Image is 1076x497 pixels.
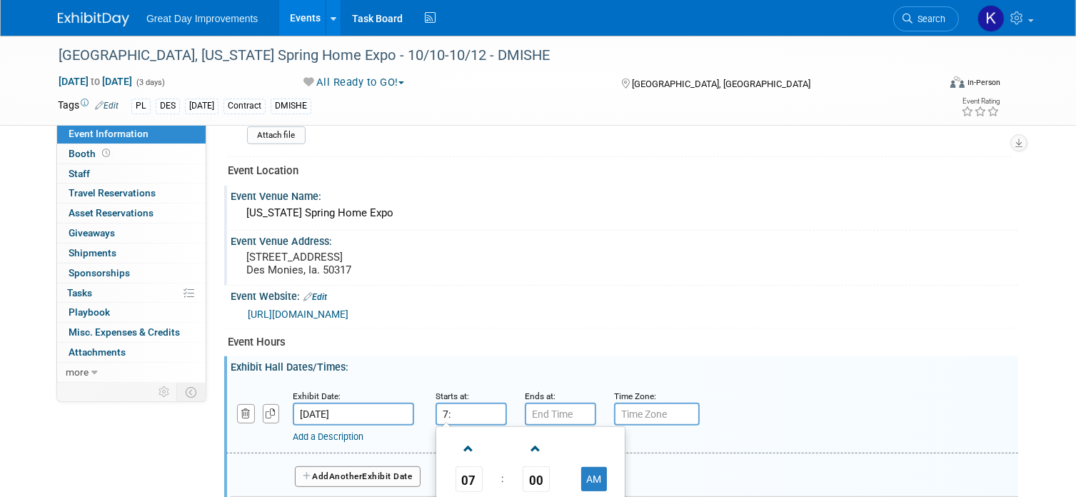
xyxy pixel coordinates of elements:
span: Another [329,471,363,481]
img: Kurenia Barnes [977,5,1005,32]
span: Search [912,14,945,24]
td: Toggle Event Tabs [177,383,206,401]
a: more [57,363,206,382]
input: Time Zone [614,403,700,426]
div: DMISHE [271,99,311,114]
div: [US_STATE] Spring Home Expo [241,202,1007,224]
div: Exhibit Hall Dates/Times: [231,356,1018,374]
a: Edit [303,292,327,302]
button: All Ready to GO! [299,75,411,90]
a: Asset Reservations [57,204,206,223]
small: Exhibit Date: [293,391,341,401]
td: : [498,466,506,492]
a: [URL][DOMAIN_NAME] [248,308,348,320]
button: AM [581,467,607,491]
img: Format-Inperson.png [950,76,965,88]
a: Giveaways [57,224,206,243]
small: Ends at: [525,391,555,401]
div: [DATE] [185,99,218,114]
a: Attachments [57,343,206,362]
span: Pick Hour [456,466,483,492]
a: Increment Minute [523,430,550,466]
div: Event Hours [228,335,1007,350]
div: Event Venue Address: [231,231,1018,248]
a: Playbook [57,303,206,322]
a: Booth [57,144,206,164]
a: Increment Hour [456,430,483,466]
span: Sponsorships [69,267,130,278]
td: Tags [58,98,119,114]
button: AddAnotherExhibit Date [295,466,421,488]
span: [GEOGRAPHIC_DATA], [GEOGRAPHIC_DATA] [633,79,811,89]
span: (3 days) [135,78,165,87]
span: Booth [69,148,113,159]
span: Shipments [69,247,116,258]
small: Time Zone: [614,391,656,401]
span: Playbook [69,306,110,318]
div: DES [156,99,180,114]
td: Personalize Event Tab Strip [152,383,177,401]
small: Starts at: [436,391,469,401]
div: Contract [223,99,266,114]
a: Event Information [57,124,206,144]
span: Misc. Expenses & Credits [69,326,180,338]
a: Shipments [57,244,206,263]
span: Asset Reservations [69,207,154,219]
img: ExhibitDay [58,12,129,26]
div: Event Website: [231,286,1018,304]
input: End Time [525,403,596,426]
span: Attachments [69,346,126,358]
a: Staff [57,164,206,184]
div: In-Person [967,77,1000,88]
span: Great Day Improvements [146,13,258,24]
span: Giveaways [69,227,115,239]
div: Event Venue Name: [231,186,1018,204]
span: Tasks [67,287,92,298]
span: Event Information [69,128,149,139]
a: Tasks [57,283,206,303]
span: Pick Minute [523,466,550,492]
pre: [STREET_ADDRESS] Des Monies, Ia. 50317 [246,251,543,276]
div: Event Location [228,164,1007,179]
span: to [89,76,102,87]
a: Sponsorships [57,263,206,283]
input: Date [293,403,414,426]
input: Start Time [436,403,507,426]
span: [DATE] [DATE] [58,75,133,88]
a: Search [893,6,959,31]
span: Travel Reservations [69,187,156,199]
div: Event Rating [961,98,1000,105]
span: Staff [69,168,90,179]
a: Edit [95,101,119,111]
div: PL [131,99,151,114]
a: Add a Description [293,431,363,442]
div: Event Format [861,74,1000,96]
span: Booth not reserved yet [99,148,113,159]
a: Misc. Expenses & Credits [57,323,206,342]
span: more [66,366,89,378]
a: Travel Reservations [57,184,206,203]
div: [GEOGRAPHIC_DATA], [US_STATE] Spring Home Expo - 10/10-10/12 - DMISHE [54,43,920,69]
